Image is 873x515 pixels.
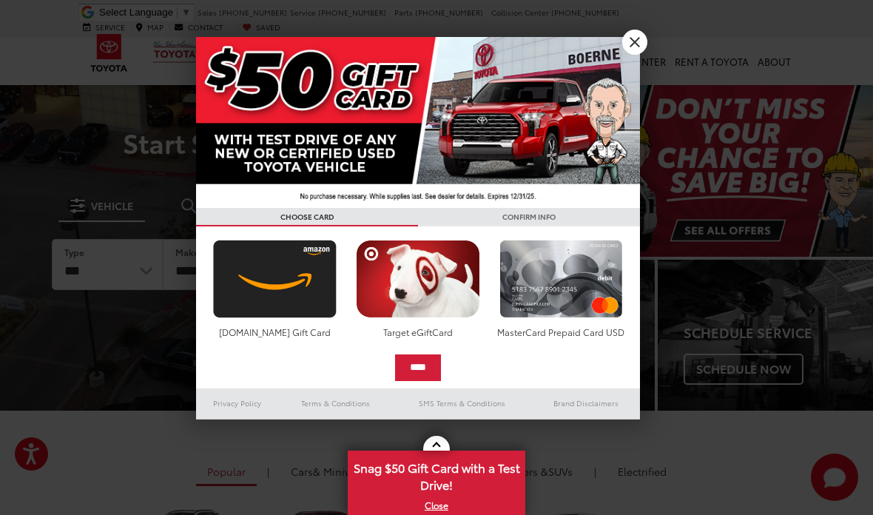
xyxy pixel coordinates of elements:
[209,326,340,338] div: [DOMAIN_NAME] Gift Card
[532,394,640,412] a: Brand Disclaimers
[392,394,532,412] a: SMS Terms & Conditions
[196,208,418,226] h3: CHOOSE CARD
[196,37,640,208] img: 42635_top_851395.jpg
[418,208,640,226] h3: CONFIRM INFO
[496,240,627,318] img: mastercard.png
[352,240,483,318] img: targetcard.png
[209,240,340,318] img: amazoncard.png
[352,326,483,338] div: Target eGiftCard
[349,452,524,497] span: Snag $50 Gift Card with a Test Drive!
[196,394,279,412] a: Privacy Policy
[279,394,392,412] a: Terms & Conditions
[496,326,627,338] div: MasterCard Prepaid Card USD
